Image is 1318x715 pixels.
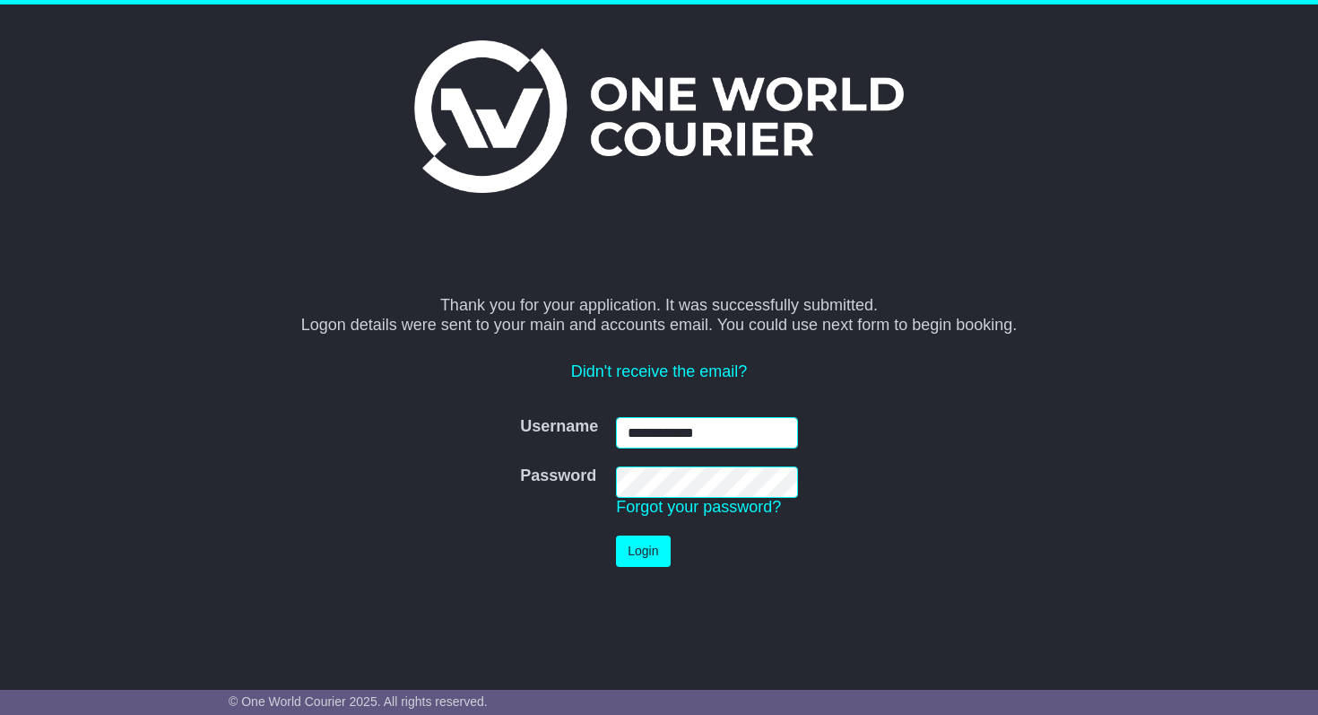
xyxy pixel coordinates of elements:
label: Password [520,466,596,486]
span: © One World Courier 2025. All rights reserved. [229,694,488,709]
a: Forgot your password? [616,498,781,516]
button: Login [616,536,670,567]
span: Thank you for your application. It was successfully submitted. Logon details were sent to your ma... [301,296,1018,334]
label: Username [520,417,598,437]
a: Didn't receive the email? [571,362,748,380]
img: One World [414,40,904,193]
